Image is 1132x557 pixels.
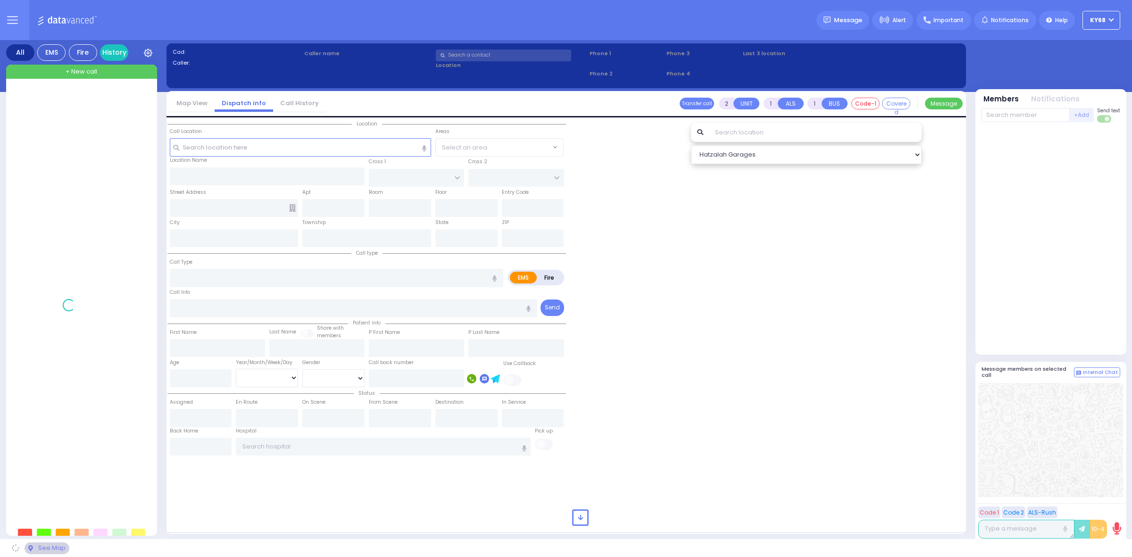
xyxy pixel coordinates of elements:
[435,399,464,406] label: Destination
[302,219,326,226] label: Township
[1002,507,1025,518] button: Code 2
[170,359,179,366] label: Age
[1083,369,1118,376] span: Internal Chat
[991,16,1029,25] span: Notifications
[778,98,804,109] button: ALS
[170,138,431,156] input: Search location here
[834,16,862,25] span: Message
[170,289,190,296] label: Call Info
[851,98,880,109] button: Code-1
[304,50,433,58] label: Caller name
[302,399,325,406] label: On Scene
[983,94,1019,105] button: Members
[435,128,449,135] label: Areas
[541,299,564,316] button: Send
[733,98,759,109] button: UNIT
[369,158,386,166] label: Cross 1
[317,332,341,339] span: members
[680,98,714,109] button: Transfer call
[535,427,553,435] label: Pick up
[502,189,529,196] label: Entry Code
[822,98,848,109] button: BUS
[215,99,273,108] a: Dispatch info
[933,16,964,25] span: Important
[824,17,831,24] img: message.svg
[173,48,301,56] label: Cad:
[1076,371,1081,375] img: comment-alt.png
[666,50,740,58] span: Phone 3
[170,258,192,266] label: Call Type
[100,44,128,61] a: History
[982,366,1074,378] h5: Message members on selected call
[352,120,382,127] span: Location
[66,67,97,76] span: + New call
[590,70,663,78] span: Phone 2
[435,219,449,226] label: State
[348,319,385,326] span: Patient info
[289,204,296,212] span: Other building occupants
[1090,16,1106,25] span: ky68
[468,158,487,166] label: Cross 2
[468,329,499,336] label: P Last Name
[536,272,563,283] label: Fire
[170,219,180,226] label: City
[369,359,414,366] label: Call back number
[236,399,258,406] label: En Route
[173,59,301,67] label: Caller:
[1055,16,1068,25] span: Help
[25,542,69,554] div: See map
[317,324,344,332] small: Share with
[269,328,296,336] label: Last Name
[590,50,663,58] span: Phone 1
[1031,94,1080,105] button: Notifications
[6,44,34,61] div: All
[743,50,851,58] label: Last 3 location
[1082,11,1120,30] button: ky68
[502,219,509,226] label: ZIP
[302,189,311,196] label: Apt
[169,99,215,108] a: Map View
[236,359,298,366] div: Year/Month/Week/Day
[170,189,206,196] label: Street Address
[170,399,193,406] label: Assigned
[1097,107,1120,114] span: Send text
[273,99,326,108] a: Call History
[170,329,197,336] label: First Name
[978,507,1000,518] button: Code 1
[502,399,526,406] label: In Service
[351,249,383,257] span: Call type
[982,108,1070,122] input: Search member
[37,44,66,61] div: EMS
[925,98,963,109] button: Message
[1027,507,1057,518] button: ALS-Rush
[302,359,320,366] label: Gender
[236,438,531,456] input: Search hospital
[236,427,257,435] label: Hospital
[170,128,202,135] label: Call Location
[435,189,447,196] label: Floor
[436,50,571,61] input: Search a contact
[369,399,398,406] label: From Scene
[170,427,198,435] label: Back Home
[436,61,586,69] label: Location
[369,329,400,336] label: P First Name
[37,14,100,26] img: Logo
[170,157,207,164] label: Location Name
[369,189,383,196] label: Room
[892,16,906,25] span: Alert
[709,123,922,142] input: Search location
[1097,114,1112,124] label: Turn off text
[1074,367,1120,378] button: Internal Chat
[666,70,740,78] span: Phone 4
[503,360,536,367] label: Use Callback
[69,44,97,61] div: Fire
[354,390,380,397] span: Status
[882,98,910,109] button: Covered
[510,272,537,283] label: EMS
[442,143,487,152] span: Select an area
